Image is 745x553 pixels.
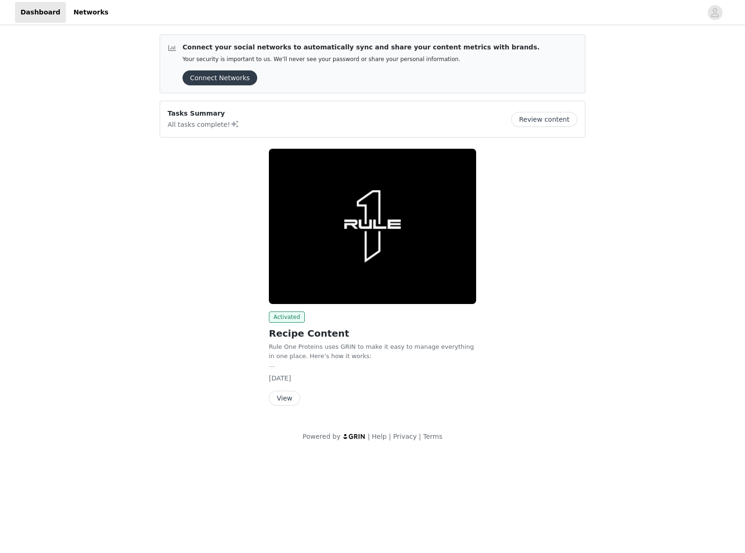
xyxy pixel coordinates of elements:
a: Dashboard [15,2,66,23]
p: All tasks complete! [168,118,239,130]
a: Help [372,433,387,440]
button: Connect Networks [183,70,257,85]
span: | [389,433,391,440]
p: Your security is important to us. We’ll never see your password or share your personal information. [183,56,540,63]
a: Terms [423,433,442,440]
span: [DATE] [269,374,291,382]
span: Powered by [302,433,340,440]
a: View [269,395,300,402]
p: Rule One Proteins uses GRIN to make it easy to manage everything in one place. Here’s how it works: [269,342,476,360]
span: | [368,433,370,440]
p: Tasks Summary [168,109,239,118]
p: Connect your social networks to automatically sync and share your content metrics with brands. [183,42,540,52]
img: Rule One Proteins [269,149,476,304]
button: View [269,391,300,406]
span: Activated [269,311,305,323]
img: logo [343,433,366,439]
span: | [419,433,421,440]
h2: Recipe Content [269,326,476,340]
a: Networks [68,2,114,23]
button: Review content [511,112,577,127]
div: avatar [710,5,719,20]
a: Privacy [393,433,417,440]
